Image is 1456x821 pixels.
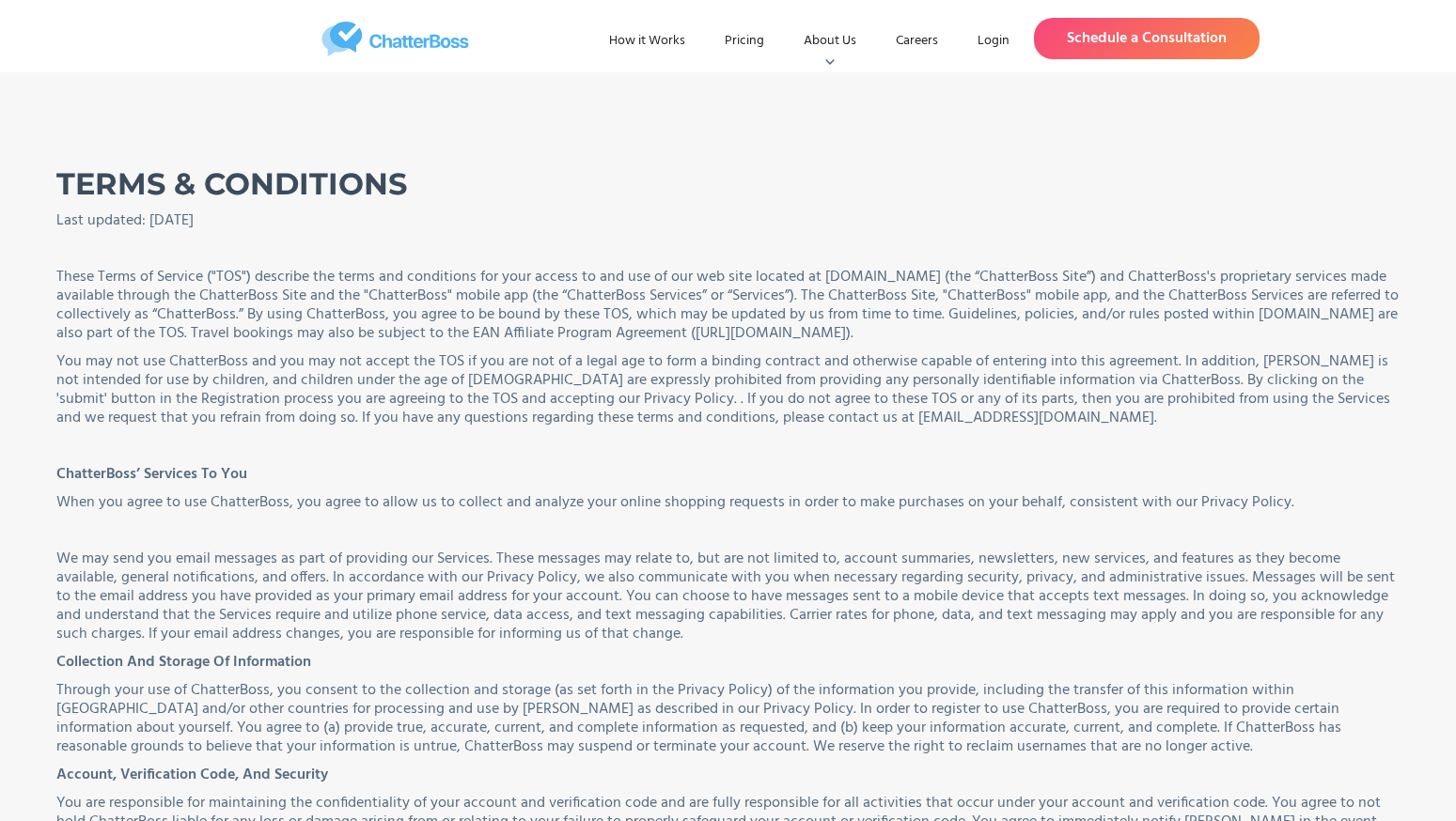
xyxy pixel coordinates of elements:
[56,352,1400,427] p: You may not use ChatterBoss and you may not accept the TOS if you are not of a legal age to form ...
[196,22,594,56] a: home
[56,462,247,487] strong: ChatterBoss’ Services To You
[804,32,856,51] div: About Us
[881,24,953,58] a: Careers
[56,437,1400,456] p: ​
[56,268,1400,343] p: These Terms of Service ("TOS") describe the terms and conditions for your access to and use of ou...
[56,763,328,787] strong: Account, Verification Code, And Security
[56,681,1400,756] p: ​Through your use of ChatterBoss, you consent to the collection and storage (as set forth in the ...
[594,24,700,58] a: How it Works
[56,166,1400,202] h2: TERMS & CONDITIONS
[710,24,779,58] a: Pricing
[56,550,1400,643] p: We may send you email messages as part of providing our Services. These messages may relate to, b...
[56,521,1400,540] p: ​
[56,650,311,674] strong: Collection And Storage Of Information
[56,211,1400,230] p: Last updated: [DATE]
[1034,18,1260,59] a: Schedule a Consultation
[963,24,1025,58] a: Login
[56,240,1400,258] p: ​
[56,493,1400,512] p: ​When you agree to use ChatterBoss, you agree to allow us to collect and analyze your online shop...
[789,24,871,58] div: About Us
